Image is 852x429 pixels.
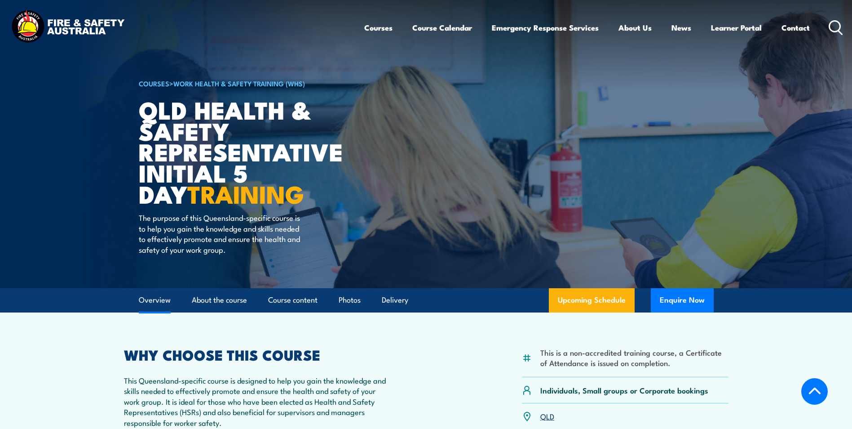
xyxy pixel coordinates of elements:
h1: QLD Health & Safety Representative Initial 5 Day [139,99,361,204]
a: About Us [618,16,652,40]
a: Learner Portal [711,16,762,40]
p: Individuals, Small groups or Corporate bookings [540,385,708,395]
a: Delivery [382,288,408,312]
button: Enquire Now [651,288,714,313]
a: Course Calendar [412,16,472,40]
h2: WHY CHOOSE THIS COURSE [124,348,386,361]
a: Work Health & Safety Training (WHS) [173,78,305,88]
a: COURSES [139,78,169,88]
a: About the course [192,288,247,312]
a: QLD [540,411,554,421]
a: Photos [339,288,361,312]
a: Overview [139,288,171,312]
a: News [671,16,691,40]
strong: TRAINING [187,174,304,212]
li: This is a non-accredited training course, a Certificate of Attendance is issued on completion. [540,347,728,368]
a: Upcoming Schedule [549,288,635,313]
a: Contact [781,16,810,40]
h6: > [139,78,361,89]
a: Course content [268,288,318,312]
a: Courses [364,16,393,40]
p: This Queensland-specific course is designed to help you gain the knowledge and skills needed to e... [124,375,386,428]
p: The purpose of this Queensland-specific course is to help you gain the knowledge and skills neede... [139,212,303,255]
a: Emergency Response Services [492,16,599,40]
